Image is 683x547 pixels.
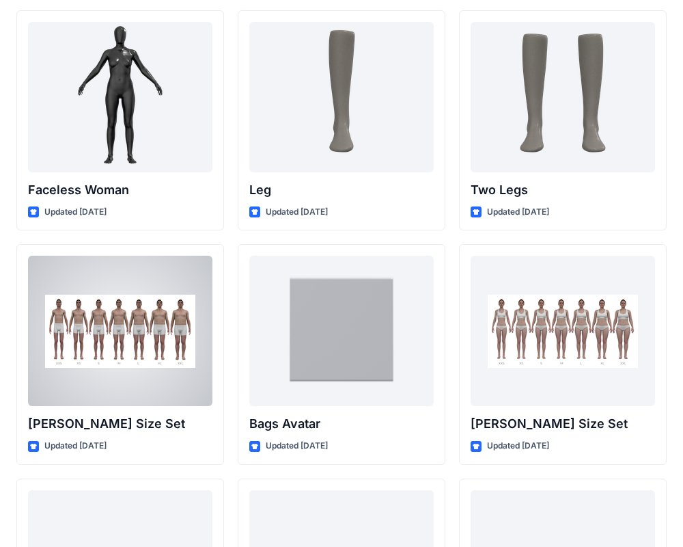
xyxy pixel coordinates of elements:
[471,414,655,433] p: [PERSON_NAME] Size Set
[28,414,212,433] p: [PERSON_NAME] Size Set
[28,256,212,406] a: Oliver Size Set
[471,256,655,406] a: Olivia Size Set
[249,256,434,406] a: Bags Avatar
[44,205,107,219] p: Updated [DATE]
[487,205,549,219] p: Updated [DATE]
[487,439,549,453] p: Updated [DATE]
[266,205,328,219] p: Updated [DATE]
[249,22,434,172] a: Leg
[28,22,212,172] a: Faceless Woman
[471,181,655,200] p: Two Legs
[266,439,328,453] p: Updated [DATE]
[44,439,107,453] p: Updated [DATE]
[249,414,434,433] p: Bags Avatar
[471,22,655,172] a: Two Legs
[28,181,212,200] p: Faceless Woman
[249,181,434,200] p: Leg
